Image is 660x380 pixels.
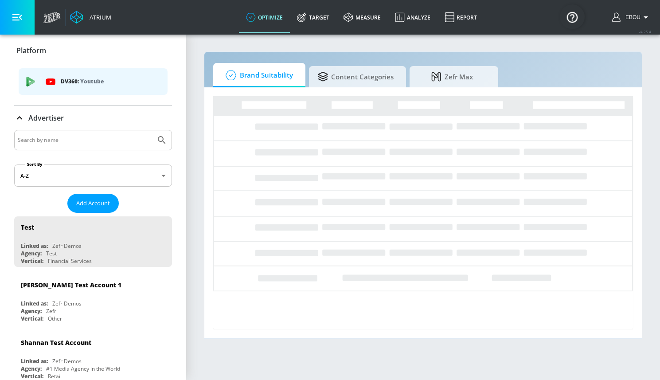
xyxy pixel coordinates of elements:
[46,307,56,315] div: Zefr
[21,242,48,250] div: Linked as:
[16,46,46,55] p: Platform
[21,257,43,265] div: Vertical:
[336,1,388,33] a: measure
[318,66,394,87] span: Content Categories
[21,357,48,365] div: Linked as:
[86,13,111,21] div: Atrium
[388,1,437,33] a: Analyze
[21,223,34,231] div: Test
[61,77,160,86] p: DV360:
[28,113,64,123] p: Advertiser
[46,365,120,372] div: #1 Media Agency in the World
[19,68,168,95] div: DV360: Youtube
[67,194,119,213] button: Add Account
[48,315,62,322] div: Other
[21,338,91,347] div: Shannan Test Account
[612,12,651,23] button: Ebou
[21,307,42,315] div: Agency:
[418,66,486,87] span: Zefr Max
[70,11,111,24] a: Atrium
[21,281,121,289] div: [PERSON_NAME] Test Account 1
[21,300,48,307] div: Linked as:
[14,216,172,267] div: TestLinked as:Zefr DemosAgency:TestVertical:Financial Services
[239,1,290,33] a: optimize
[14,274,172,325] div: [PERSON_NAME] Test Account 1Linked as:Zefr DemosAgency:ZefrVertical:Other
[560,4,585,29] button: Open Resource Center
[14,38,172,63] div: Platform
[222,65,293,86] span: Brand Suitability
[25,161,44,167] label: Sort By
[639,29,651,34] span: v 4.25.4
[21,315,43,322] div: Vertical:
[14,165,172,187] div: A-Z
[80,77,104,86] p: Youtube
[18,134,152,146] input: Search by name
[76,198,110,208] span: Add Account
[21,372,43,380] div: Vertical:
[46,250,57,257] div: Test
[21,250,42,257] div: Agency:
[14,63,172,105] div: Platform
[48,372,62,380] div: Retail
[52,300,82,307] div: Zefr Demos
[21,365,42,372] div: Agency:
[290,1,336,33] a: Target
[437,1,484,33] a: Report
[52,357,82,365] div: Zefr Demos
[19,65,168,101] ul: list of platforms
[622,14,640,20] span: login as: ebou.njie@zefr.com
[14,106,172,130] div: Advertiser
[52,242,82,250] div: Zefr Demos
[48,257,92,265] div: Financial Services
